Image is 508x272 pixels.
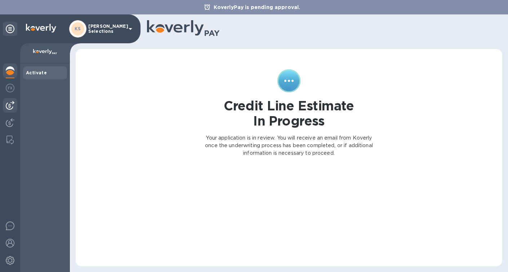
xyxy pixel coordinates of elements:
[224,98,354,128] h1: Credit Line Estimate In Progress
[204,134,374,157] p: Your application is in review. You will receive an email from Koverly once the underwriting proce...
[210,4,304,11] p: KoverlyPay is pending approval.
[26,70,47,75] b: Activate
[6,84,14,92] img: Foreign exchange
[88,24,124,34] p: [PERSON_NAME] Selections
[26,24,56,32] img: Logo
[75,26,81,31] b: KS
